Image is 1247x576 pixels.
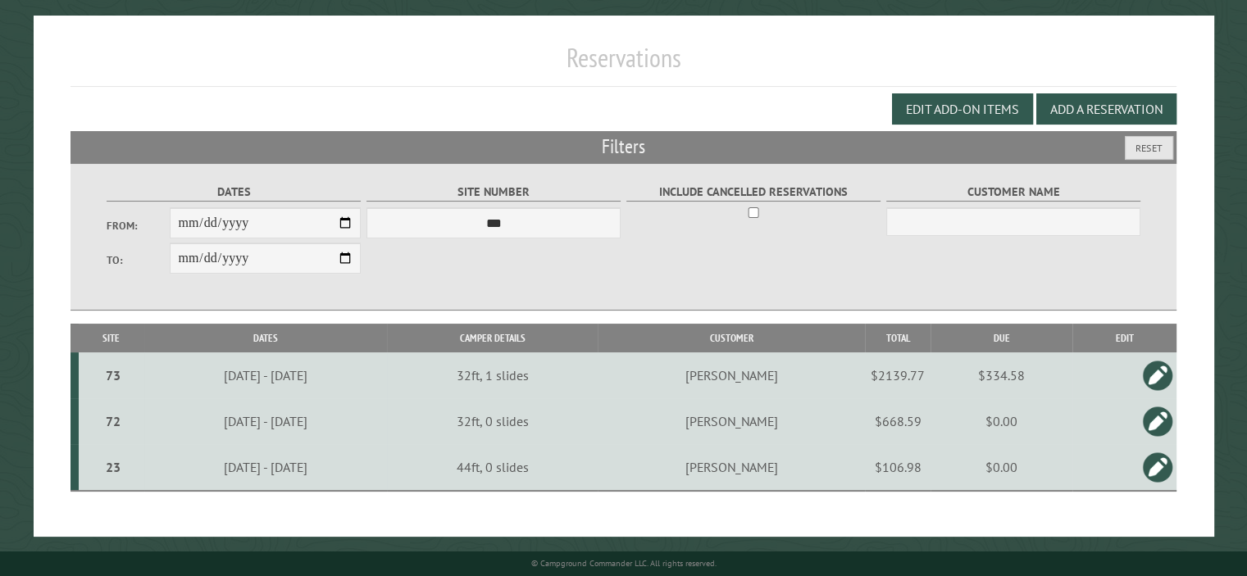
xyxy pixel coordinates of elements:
td: 44ft, 0 slides [387,444,598,491]
td: $106.98 [865,444,931,491]
div: 72 [85,413,141,429]
th: Due [931,324,1072,352]
div: 73 [85,367,141,383]
label: To: [107,252,171,268]
button: Reset [1125,136,1173,160]
td: $334.58 [931,352,1072,398]
td: 32ft, 1 slides [387,352,598,398]
th: Site [79,324,144,352]
button: Edit Add-on Items [892,93,1033,125]
div: [DATE] - [DATE] [147,367,385,383]
td: $0.00 [931,444,1072,491]
div: [DATE] - [DATE] [147,459,385,475]
h1: Reservations [71,42,1176,87]
th: Total [865,324,931,352]
label: Dates [107,183,362,202]
label: Site Number [366,183,621,202]
label: Include Cancelled Reservations [626,183,881,202]
td: $668.59 [865,398,931,444]
td: 32ft, 0 slides [387,398,598,444]
td: [PERSON_NAME] [598,444,865,491]
button: Add a Reservation [1036,93,1176,125]
label: From: [107,218,171,234]
label: Customer Name [886,183,1141,202]
small: © Campground Commander LLC. All rights reserved. [531,558,717,569]
div: [DATE] - [DATE] [147,413,385,429]
th: Edit [1072,324,1176,352]
td: $0.00 [931,398,1072,444]
th: Dates [144,324,387,352]
td: [PERSON_NAME] [598,352,865,398]
td: [PERSON_NAME] [598,398,865,444]
div: 23 [85,459,141,475]
th: Camper Details [387,324,598,352]
td: $2139.77 [865,352,931,398]
h2: Filters [71,131,1176,162]
th: Customer [598,324,865,352]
